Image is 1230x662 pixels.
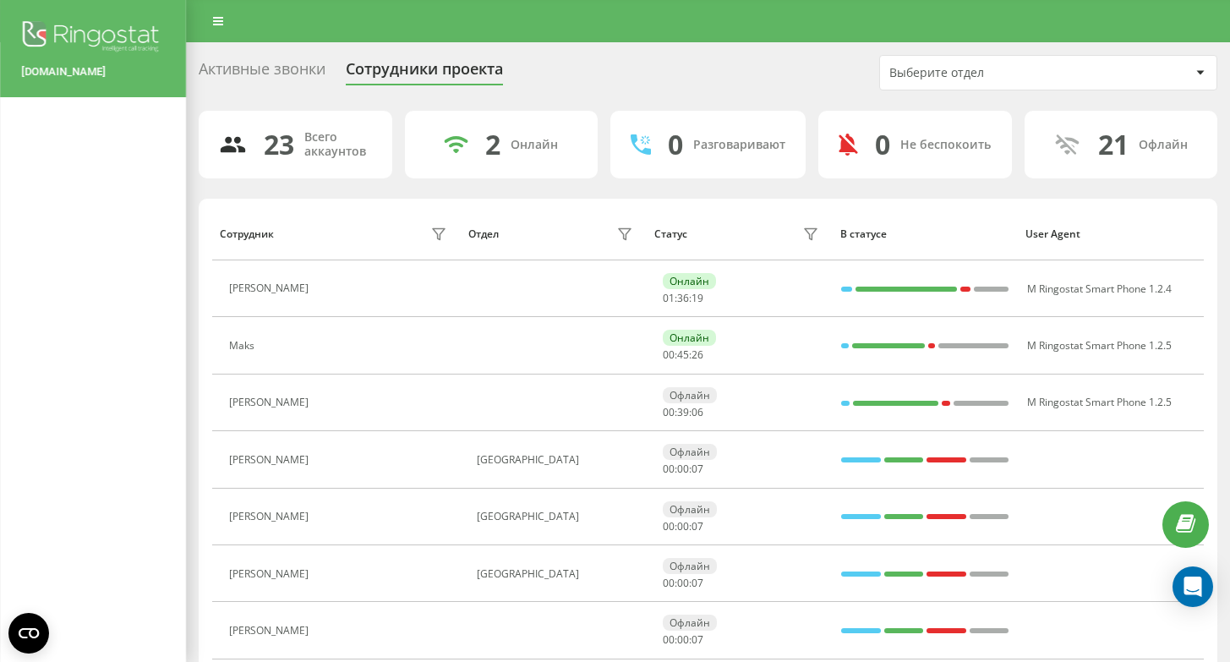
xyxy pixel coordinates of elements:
span: 07 [692,462,703,476]
div: User Agent [1025,228,1195,240]
span: 06 [692,405,703,419]
span: 00 [663,576,675,590]
span: 00 [663,347,675,362]
div: Не беспокоить [900,138,991,152]
span: 36 [677,291,689,305]
div: : : [663,407,703,419]
span: 00 [663,632,675,647]
span: 00 [663,405,675,419]
div: Выберите отдел [889,66,1091,80]
div: : : [663,463,703,475]
span: M Ringostat Smart Phone 1.2.5 [1027,395,1172,409]
div: [PERSON_NAME] [229,282,313,294]
div: [PERSON_NAME] [229,511,313,522]
div: [GEOGRAPHIC_DATA] [477,511,637,522]
span: 07 [692,576,703,590]
div: 23 [264,129,294,161]
span: 01 [663,291,675,305]
div: [GEOGRAPHIC_DATA] [477,568,637,580]
span: 00 [677,462,689,476]
span: 00 [677,519,689,533]
div: В статусе [840,228,1010,240]
div: Maks [229,340,259,352]
span: 00 [663,462,675,476]
div: [PERSON_NAME] [229,568,313,580]
div: 0 [668,129,683,161]
div: : : [663,349,703,361]
div: : : [663,577,703,589]
span: M Ringostat Smart Phone 1.2.5 [1027,338,1172,353]
div: 21 [1098,129,1129,161]
span: 19 [692,291,703,305]
a: [DOMAIN_NAME] [21,63,165,80]
span: 39 [677,405,689,419]
div: [PERSON_NAME] [229,397,313,408]
div: [GEOGRAPHIC_DATA] [477,454,637,466]
span: 00 [677,632,689,647]
div: : : [663,634,703,646]
div: Офлайн [663,558,717,574]
div: Разговаривают [693,138,785,152]
div: Сотрудники проекта [346,60,503,86]
div: 2 [485,129,500,161]
div: [PERSON_NAME] [229,625,313,637]
div: Онлайн [663,273,716,289]
img: Ringostat logo [21,17,165,59]
div: [PERSON_NAME] [229,454,313,466]
div: Отдел [468,228,499,240]
div: Офлайн [1139,138,1188,152]
div: Статус [654,228,687,240]
div: 0 [875,129,890,161]
div: Офлайн [663,387,717,403]
span: 00 [677,576,689,590]
div: Онлайн [511,138,558,152]
div: Open Intercom Messenger [1173,566,1213,607]
span: 07 [692,632,703,647]
div: Офлайн [663,444,717,460]
div: Сотрудник [220,228,274,240]
div: Офлайн [663,615,717,631]
div: Всего аккаунтов [304,130,372,159]
div: Онлайн [663,330,716,346]
span: M Ringostat Smart Phone 1.2.4 [1027,282,1172,296]
span: 00 [663,519,675,533]
button: Open CMP widget [8,613,49,654]
span: 07 [692,519,703,533]
div: : : [663,293,703,304]
span: 45 [677,347,689,362]
span: 26 [692,347,703,362]
div: Офлайн [663,501,717,517]
div: : : [663,521,703,533]
div: Активные звонки [199,60,325,86]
